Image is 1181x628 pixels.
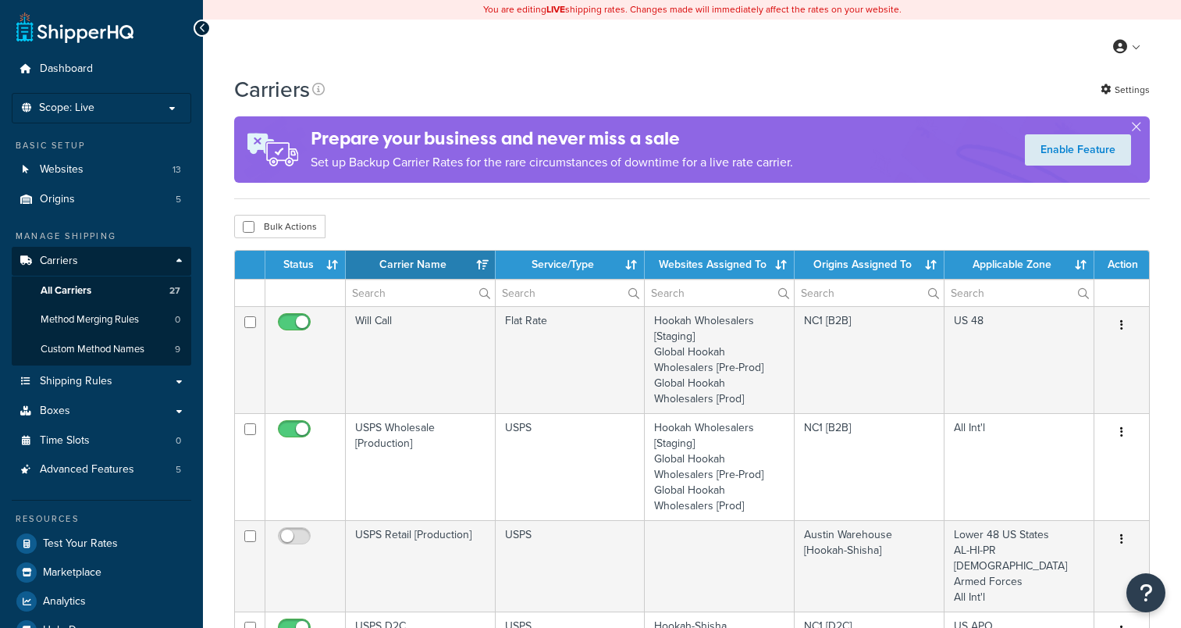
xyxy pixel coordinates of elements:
[12,367,191,396] a: Shipping Rules
[175,343,180,356] span: 9
[12,155,191,184] a: Websites 13
[234,116,311,183] img: ad-rules-rateshop-fe6ec290ccb7230408bd80ed9643f0289d75e0ffd9eb532fc0e269fcd187b520.png
[169,284,180,298] span: 27
[12,247,191,366] li: Carriers
[12,305,191,334] a: Method Merging Rules 0
[40,375,112,388] span: Shipping Rules
[645,306,795,413] td: Hookah Wholesalers [Staging] Global Hookah Wholesalers [Pre-Prod] Global Hookah Wholesalers [Prod]
[40,255,78,268] span: Carriers
[12,230,191,243] div: Manage Shipping
[496,280,645,306] input: Search
[40,62,93,76] span: Dashboard
[496,520,646,612] td: USPS
[645,280,794,306] input: Search
[12,426,191,455] a: Time Slots 0
[346,280,495,306] input: Search
[41,284,91,298] span: All Carriers
[175,313,180,326] span: 0
[39,102,94,115] span: Scope: Live
[795,520,944,612] td: Austin Warehouse [Hookah-Shisha]
[795,306,944,413] td: NC1 [B2B]
[176,434,181,448] span: 0
[1101,79,1150,101] a: Settings
[12,397,191,426] a: Boxes
[176,463,181,476] span: 5
[12,185,191,214] a: Origins 5
[40,405,70,418] span: Boxes
[16,12,133,43] a: ShipperHQ Home
[12,305,191,334] li: Method Merging Rules
[944,306,1094,413] td: US 48
[346,306,496,413] td: Will Call
[346,413,496,520] td: USPS Wholesale [Production]
[12,587,191,616] a: Analytics
[43,566,101,580] span: Marketplace
[944,520,1094,612] td: Lower 48 US States AL-HI-PR [DEMOGRAPHIC_DATA] Armed Forces All Int'l
[40,193,75,206] span: Origins
[12,139,191,152] div: Basic Setup
[12,426,191,455] li: Time Slots
[43,537,118,551] span: Test Your Rates
[234,215,325,238] button: Bulk Actions
[311,152,793,173] p: Set up Backup Carrier Rates for the rare circumstances of downtime for a live rate carrier.
[795,251,944,279] th: Origins Assigned To: activate to sort column ascending
[311,126,793,152] h4: Prepare your business and never miss a sale
[12,558,191,587] a: Marketplace
[1025,134,1131,166] a: Enable Feature
[12,512,191,526] div: Resources
[944,280,1094,306] input: Search
[12,530,191,558] a: Test Your Rates
[12,277,191,305] li: All Carriers
[12,55,191,84] a: Dashboard
[40,463,134,476] span: Advanced Features
[12,155,191,184] li: Websites
[12,247,191,276] a: Carriers
[12,335,191,364] a: Custom Method Names 9
[496,413,646,520] td: USPS
[944,251,1094,279] th: Applicable Zone: activate to sort column ascending
[346,251,496,279] th: Carrier Name: activate to sort column ascending
[40,163,84,177] span: Websites
[496,306,646,413] td: Flat Rate
[1094,251,1149,279] th: Action
[12,185,191,214] li: Origins
[546,2,565,16] b: LIVE
[944,413,1094,520] td: All Int'l
[234,74,310,105] h1: Carriers
[12,455,191,484] li: Advanced Features
[795,280,944,306] input: Search
[795,413,944,520] td: NC1 [B2B]
[173,163,181,177] span: 13
[12,335,191,364] li: Custom Method Names
[40,434,90,448] span: Time Slots
[265,251,346,279] th: Status: activate to sort column ascending
[645,251,795,279] th: Websites Assigned To: activate to sort column ascending
[176,193,181,206] span: 5
[43,595,86,608] span: Analytics
[12,277,191,305] a: All Carriers 27
[12,455,191,484] a: Advanced Features 5
[346,520,496,612] td: USPS Retail [Production]
[41,343,144,356] span: Custom Method Names
[41,313,139,326] span: Method Merging Rules
[496,251,646,279] th: Service/Type: activate to sort column ascending
[645,413,795,520] td: Hookah Wholesalers [Staging] Global Hookah Wholesalers [Pre-Prod] Global Hookah Wholesalers [Prod]
[1126,573,1165,612] button: Open Resource Center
